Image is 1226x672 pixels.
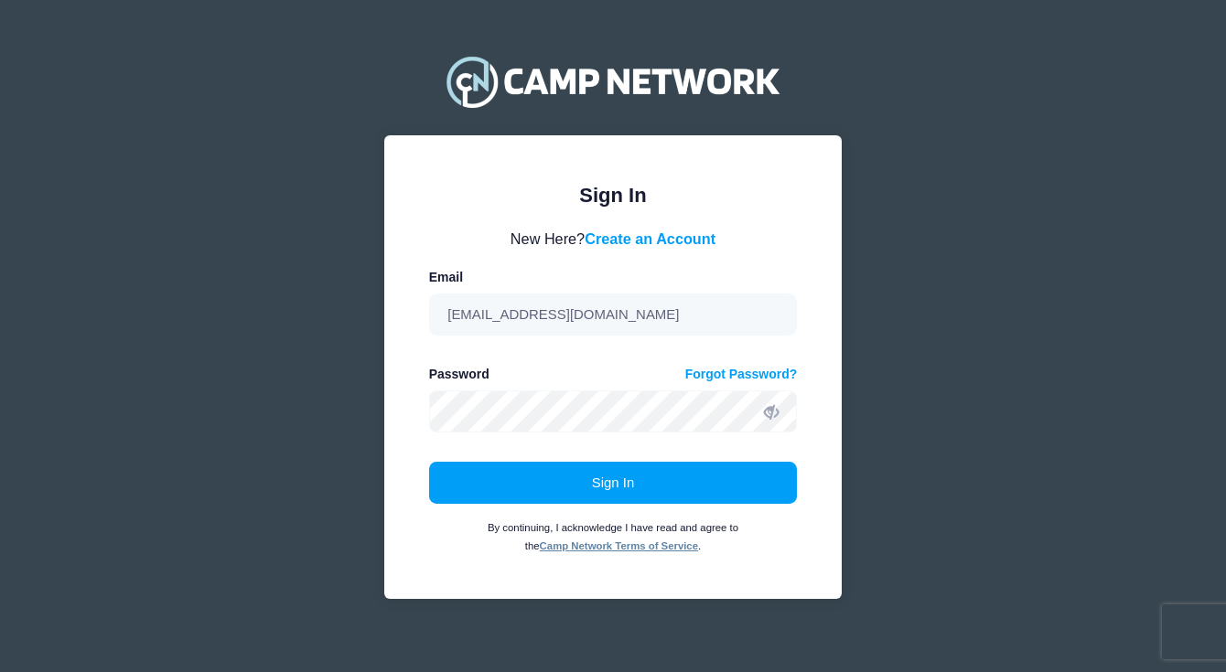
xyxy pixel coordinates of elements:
small: By continuing, I acknowledge I have read and agree to the . [488,522,738,551]
button: Sign In [429,462,798,504]
label: Password [429,365,489,384]
div: Sign In [429,180,798,210]
img: Camp Network [438,45,788,118]
a: Camp Network Terms of Service [540,540,698,551]
div: New Here? [429,228,798,250]
label: Email [429,268,463,287]
a: Forgot Password? [685,365,798,384]
a: Create an Account [585,230,715,247]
